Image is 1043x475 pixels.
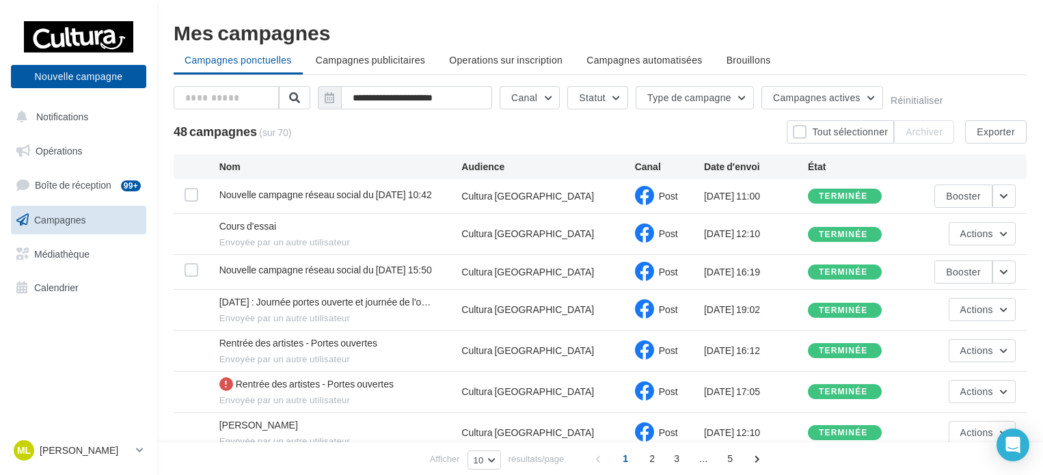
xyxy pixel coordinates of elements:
[461,265,594,279] div: Cultura [GEOGRAPHIC_DATA]
[636,86,754,109] button: Type de campagne
[219,419,298,431] span: Dédi galien
[174,124,257,139] span: 48 campagnes
[819,388,868,396] div: terminée
[461,189,594,203] div: Cultura [GEOGRAPHIC_DATA]
[704,426,808,439] div: [DATE] 12:10
[219,312,462,325] span: Envoyée par un autre utilisateur
[787,120,894,144] button: Tout sélectionner
[808,160,912,174] div: État
[819,230,868,239] div: terminée
[430,452,460,465] span: Afficher
[949,298,1016,321] button: Actions
[819,306,868,315] div: terminée
[219,337,377,349] span: Rentrée des artistes - Portes ouvertes
[219,264,432,275] span: Nouvelle campagne réseau social du 23-09-2025 15:50
[819,429,868,437] div: terminée
[960,344,993,356] span: Actions
[773,92,861,103] span: Campagnes actives
[8,137,149,165] a: Opérations
[259,126,291,139] span: (sur 70)
[692,448,714,470] span: ...
[635,160,704,174] div: Canal
[8,103,144,131] button: Notifications
[704,227,808,241] div: [DATE] 12:10
[659,228,678,239] span: Post
[894,120,954,144] button: Archiver
[659,344,678,356] span: Post
[659,190,678,202] span: Post
[219,394,462,407] span: Envoyée par un autre utilisateur
[819,268,868,277] div: terminée
[891,95,943,106] button: Réinitialiser
[934,260,992,284] button: Booster
[461,160,634,174] div: Audience
[11,65,146,88] button: Nouvelle campagne
[819,347,868,355] div: terminée
[219,296,431,308] span: 20 Septembre : Journée portes ouverte et journée de l'occasion!
[719,448,741,470] span: 5
[316,54,425,66] span: Campagnes publicitaires
[34,214,86,226] span: Campagnes
[704,385,808,398] div: [DATE] 17:05
[614,448,636,470] span: 1
[965,120,1027,144] button: Exporter
[449,54,563,66] span: Operations sur inscription
[219,160,462,174] div: Nom
[960,303,993,315] span: Actions
[461,385,594,398] div: Cultura [GEOGRAPHIC_DATA]
[586,54,702,66] span: Campagnes automatisées
[219,236,462,249] span: Envoyée par un autre utilisateur
[960,385,993,397] span: Actions
[121,180,141,191] div: 99+
[761,86,883,109] button: Campagnes actives
[11,437,146,463] a: ML [PERSON_NAME]
[659,266,678,277] span: Post
[819,192,868,201] div: terminée
[641,448,663,470] span: 2
[219,435,462,448] span: Envoyée par un autre utilisateur
[174,22,1027,42] div: Mes campagnes
[34,282,79,293] span: Calendrier
[960,426,993,438] span: Actions
[474,454,484,465] span: 10
[659,426,678,438] span: Post
[704,303,808,316] div: [DATE] 19:02
[509,452,565,465] span: résultats/page
[36,145,82,157] span: Opérations
[500,86,560,109] button: Canal
[8,273,149,302] a: Calendrier
[35,179,111,191] span: Boîte de réception
[219,189,432,200] span: Nouvelle campagne réseau social du 04-10-2025 10:42
[461,344,594,357] div: Cultura [GEOGRAPHIC_DATA]
[704,189,808,203] div: [DATE] 11:00
[17,444,31,457] span: ML
[236,378,394,390] span: Rentrée des artistes - Portes ouvertes
[567,86,628,109] button: Statut
[461,426,594,439] div: Cultura [GEOGRAPHIC_DATA]
[8,206,149,234] a: Campagnes
[219,353,462,366] span: Envoyée par un autre utilisateur
[219,220,277,232] span: Cours d'essai
[659,303,678,315] span: Post
[704,344,808,357] div: [DATE] 16:12
[934,185,992,208] button: Booster
[960,228,993,239] span: Actions
[36,111,88,122] span: Notifications
[8,170,149,200] a: Boîte de réception99+
[704,160,808,174] div: Date d'envoi
[468,450,501,470] button: 10
[997,429,1029,461] div: Open Intercom Messenger
[8,240,149,269] a: Médiathèque
[949,380,1016,403] button: Actions
[949,339,1016,362] button: Actions
[949,421,1016,444] button: Actions
[666,448,688,470] span: 3
[461,303,594,316] div: Cultura [GEOGRAPHIC_DATA]
[704,265,808,279] div: [DATE] 16:19
[461,227,594,241] div: Cultura [GEOGRAPHIC_DATA]
[727,54,771,66] span: Brouillons
[34,247,90,259] span: Médiathèque
[40,444,131,457] p: [PERSON_NAME]
[659,385,678,397] span: Post
[949,222,1016,245] button: Actions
